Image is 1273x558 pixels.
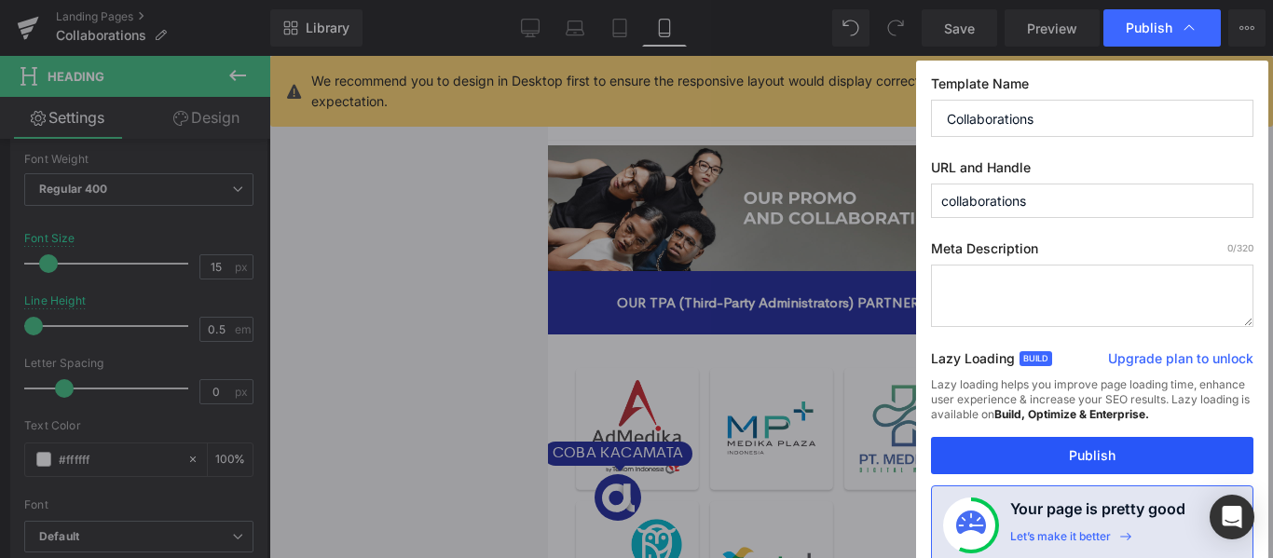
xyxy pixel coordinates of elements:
div: Open Intercom Messenger [1210,495,1254,539]
strong: Build, Optimize & Enterprise. [994,407,1149,421]
span: Publish [1126,20,1172,36]
h4: Your page is pretty good [1010,497,1185,529]
span: /320 [1227,242,1253,253]
div: Lazy loading helps you improve page loading time, enhance user experience & increase your SEO res... [931,377,1253,437]
label: Lazy Loading [931,347,1015,377]
div: Let’s make it better [1010,529,1111,553]
label: Meta Description [931,240,1253,265]
img: onboarding-status.svg [956,510,986,540]
img: KCMTKU [16,5,90,79]
a: Upgrade plan to unlock [1108,349,1253,375]
label: URL and Handle [931,159,1253,184]
span: Build [1020,351,1052,366]
strong: OUR TPA (Third-Party Administrators) PARTNERS [69,238,379,255]
span: 0 [1227,242,1233,253]
button: Publish [931,437,1253,474]
label: Template Name [931,75,1253,100]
